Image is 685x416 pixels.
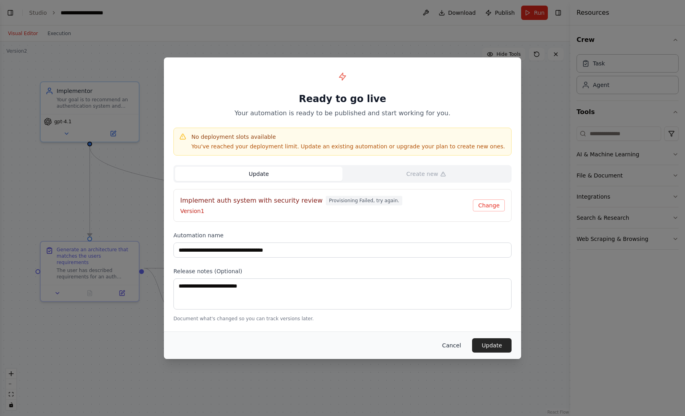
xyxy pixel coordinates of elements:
[180,207,473,215] p: Version 1
[173,231,512,239] label: Automation name
[173,267,512,275] label: Release notes (Optional)
[326,196,402,205] span: Provisioning Failed, try again.
[173,93,512,105] h1: Ready to go live
[472,338,512,353] button: Update
[180,196,323,205] h4: Implement auth system with security review
[191,142,505,150] p: You've reached your deployment limit. Update an existing automation or upgrade your plan to creat...
[191,133,505,141] h4: No deployment slots available
[173,315,512,322] p: Document what's changed so you can track versions later.
[173,108,512,118] p: Your automation is ready to be published and start working for you.
[436,338,467,353] button: Cancel
[175,167,342,181] button: Update
[342,167,510,181] button: Create new
[473,199,505,211] button: Change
